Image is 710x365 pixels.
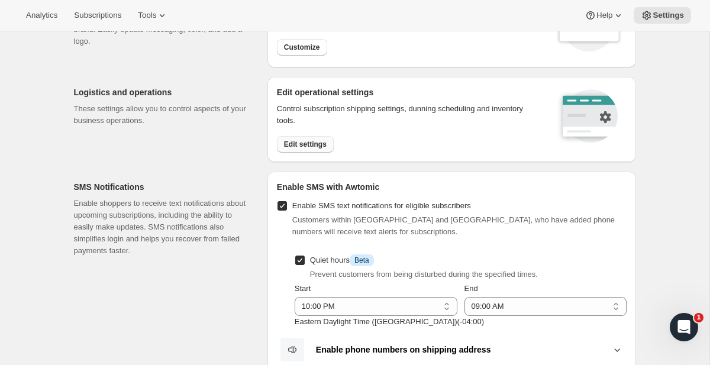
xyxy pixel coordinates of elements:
span: End [464,284,478,293]
p: Control subscription shipping settings, dunning scheduling and inventory tools. [277,103,541,127]
p: Enable shoppers to receive text notifications about upcoming subscriptions, including the ability... [74,198,248,257]
h2: Logistics and operations [74,86,248,98]
h2: Enable SMS with Awtomic [277,181,627,193]
iframe: Intercom live chat [670,313,698,341]
p: Eastern Daylight Time ([GEOGRAPHIC_DATA]) ( -04 : 00 ) [295,316,627,328]
button: Enable phone numbers on shipping address [277,337,627,362]
span: Help [596,11,612,20]
span: Subscriptions [74,11,121,20]
button: Edit settings [277,136,334,153]
span: Start [295,284,311,293]
span: Prevent customers from being disturbed during the specified times. [310,270,538,279]
button: Subscriptions [67,7,128,24]
span: Edit settings [284,140,327,149]
b: Enable phone numbers on shipping address [316,345,491,354]
button: Analytics [19,7,64,24]
span: Customize [284,43,320,52]
button: Settings [634,7,691,24]
span: Enable SMS text notifications for eligible subscribers [292,201,471,210]
span: Quiet hours [310,256,374,264]
span: Analytics [26,11,57,20]
p: These settings allow you to control aspects of your business operations. [74,103,248,127]
h2: SMS Notifications [74,181,248,193]
button: Tools [131,7,175,24]
button: Customize [277,39,327,56]
span: Customers within [GEOGRAPHIC_DATA] and [GEOGRAPHIC_DATA], who have added phone numbers will recei... [292,215,615,236]
span: Beta [354,256,369,265]
span: Settings [653,11,684,20]
button: Help [577,7,631,24]
h2: Edit operational settings [277,86,541,98]
span: 1 [694,313,703,322]
span: Tools [138,11,156,20]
